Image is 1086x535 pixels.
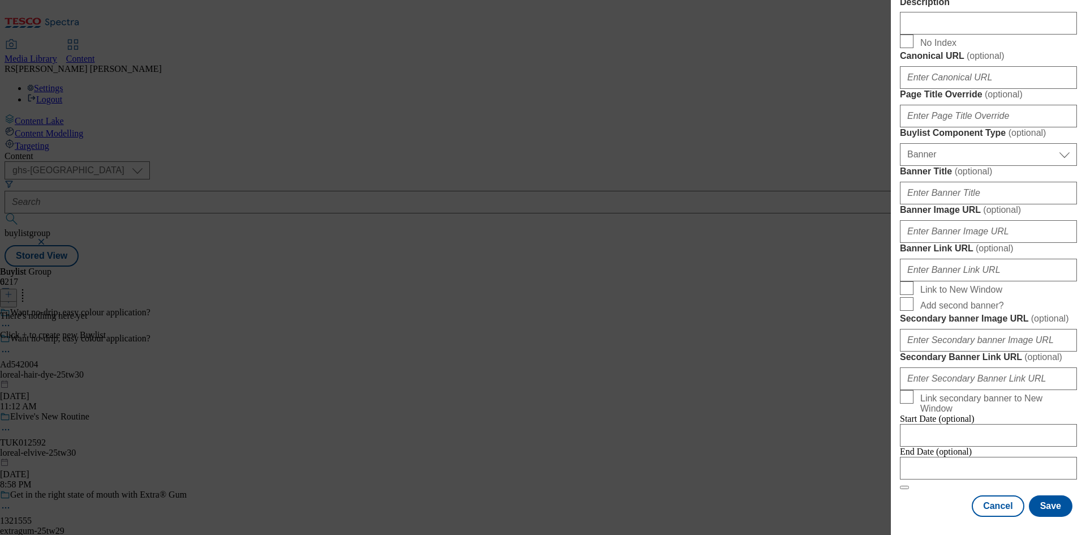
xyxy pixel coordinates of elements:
input: Enter Canonical URL [900,66,1077,89]
span: ( optional ) [967,51,1005,61]
span: ( optional ) [955,166,993,176]
input: Enter Description [900,12,1077,35]
span: Link secondary banner to New Window [920,393,1072,414]
span: Add second banner? [920,301,1004,311]
input: Enter Banner Image URL [900,220,1077,243]
span: Link to New Window [920,285,1002,295]
label: Secondary banner Image URL [900,313,1077,324]
input: Enter Page Title Override [900,105,1077,127]
label: Banner Link URL [900,243,1077,254]
input: Enter Banner Link URL [900,259,1077,281]
input: Enter Date [900,424,1077,447]
span: End Date (optional) [900,447,972,456]
label: Banner Title [900,166,1077,177]
span: ( optional ) [976,243,1014,253]
span: ( optional ) [1031,314,1069,323]
input: Enter Banner Title [900,182,1077,204]
span: ( optional ) [1009,128,1046,138]
input: Enter Date [900,457,1077,480]
button: Save [1029,495,1072,517]
label: Secondary Banner Link URL [900,352,1077,363]
input: Enter Secondary banner Image URL [900,329,1077,352]
button: Cancel [972,495,1024,517]
span: Start Date (optional) [900,414,975,423]
span: No Index [920,38,956,48]
label: Banner Image URL [900,204,1077,216]
input: Enter Secondary Banner Link URL [900,367,1077,390]
label: Page Title Override [900,89,1077,100]
label: Buylist Component Type [900,127,1077,139]
span: ( optional ) [983,205,1021,215]
span: ( optional ) [1024,352,1062,362]
span: ( optional ) [985,89,1023,99]
label: Canonical URL [900,50,1077,62]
